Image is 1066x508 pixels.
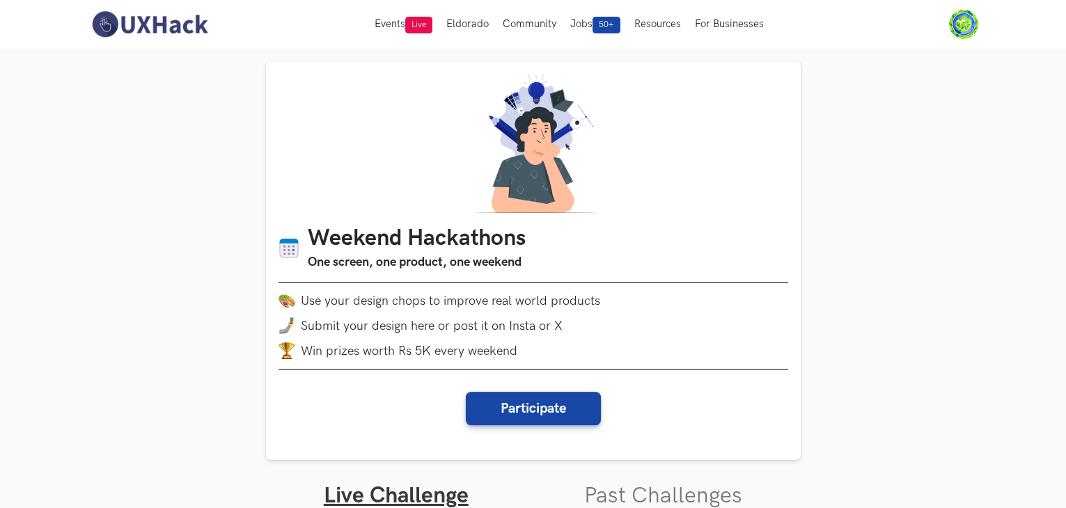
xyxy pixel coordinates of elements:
span: Submit your design here or post it on Insta or X [301,319,563,333]
img: palette.png [279,292,295,309]
h1: Weekend Hackathons [308,225,526,253]
img: trophy.png [279,342,295,359]
button: Participate [466,392,601,425]
img: Calendar icon [279,237,299,259]
img: A designer thinking [467,74,600,213]
h3: One screen, one product, one weekend [308,253,526,272]
li: Use your design chops to improve real world products [279,292,788,309]
img: UXHack-logo.png [88,10,212,39]
li: Win prizes worth Rs 5K every weekend [279,342,788,359]
span: Live [405,17,432,33]
img: Your profile pic [949,10,978,39]
span: 50+ [593,17,620,33]
img: mobile-in-hand.png [279,317,295,334]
